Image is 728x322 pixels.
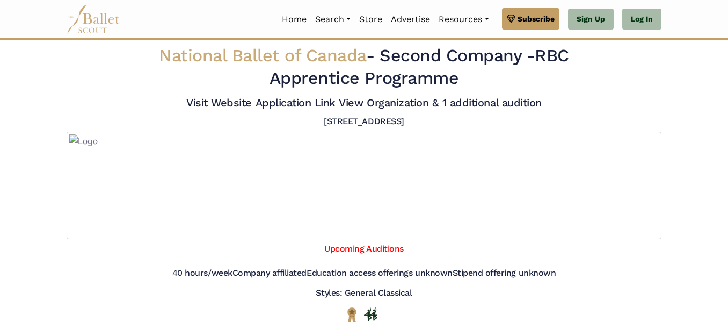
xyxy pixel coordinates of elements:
[502,8,559,30] a: Subscribe
[339,96,541,109] a: View Organization & 1 additional audition
[453,268,556,279] h5: Stipend offering unknown
[518,13,555,25] span: Subscribe
[186,96,252,109] a: Visit Website
[434,8,493,31] a: Resources
[507,13,515,25] img: gem.svg
[387,8,434,31] a: Advertise
[232,268,307,279] h5: Company affiliated
[159,45,366,66] span: National Ballet of Canada
[380,45,535,66] span: Second Company -
[311,8,355,31] a: Search
[316,288,412,299] h5: Styles: General Classical
[67,132,661,239] img: Logo
[324,244,403,254] a: Upcoming Auditions
[278,8,311,31] a: Home
[256,96,336,109] a: Application Link
[622,9,661,30] a: Log In
[118,45,610,89] h2: - RBC Apprentice Programme
[355,8,387,31] a: Store
[307,268,453,279] h5: Education access offerings unknown
[364,307,377,321] img: In Person
[324,116,404,127] h5: [STREET_ADDRESS]
[568,9,614,30] a: Sign Up
[172,268,232,279] h5: 40 hours/week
